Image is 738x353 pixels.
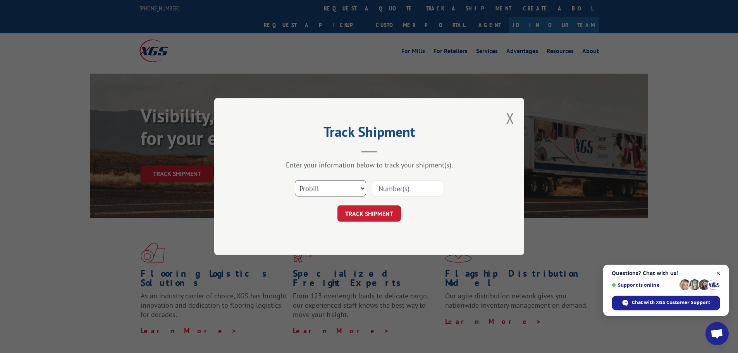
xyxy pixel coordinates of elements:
[612,282,677,288] span: Support is online
[337,205,401,222] button: TRACK SHIPMENT
[632,299,710,306] span: Chat with XGS Customer Support
[253,126,485,141] h2: Track Shipment
[705,322,729,345] div: Open chat
[612,296,720,310] div: Chat with XGS Customer Support
[506,108,514,128] button: Close modal
[612,270,720,276] span: Questions? Chat with us!
[714,269,723,278] span: Close chat
[372,180,443,196] input: Number(s)
[253,160,485,169] div: Enter your information below to track your shipment(s).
